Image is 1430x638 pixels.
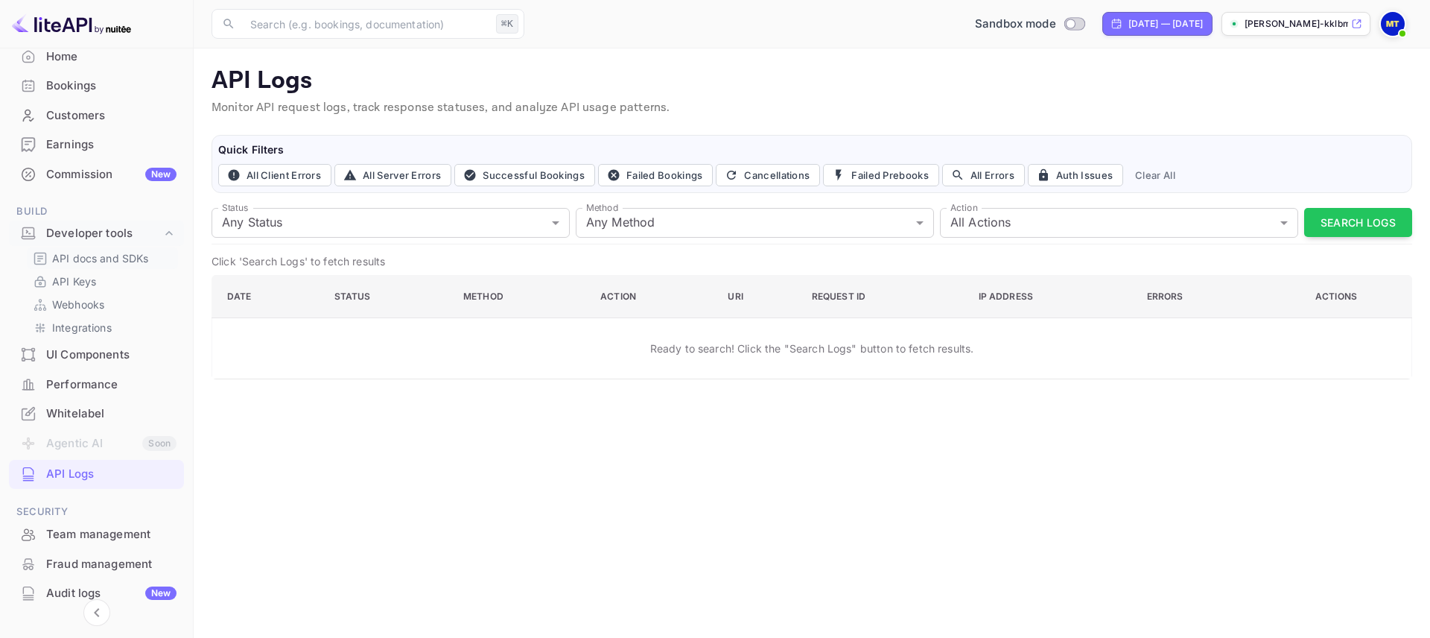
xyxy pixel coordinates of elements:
[1264,275,1411,318] th: Actions
[9,399,184,429] div: Whitelabel
[27,271,178,292] div: API Keys
[650,341,974,356] p: Ready to search! Click the "Search Logs" button to fetch results.
[52,297,104,312] p: Webhooks
[33,274,172,289] a: API Keys
[46,376,177,394] div: Performance
[46,48,177,66] div: Home
[9,579,184,607] a: Audit logsNew
[12,12,131,36] img: LiteAPI logo
[212,275,322,318] th: Date
[9,130,184,158] a: Earnings
[52,274,96,289] p: API Keys
[1135,275,1264,318] th: Errors
[9,221,184,247] div: Developer tools
[9,370,184,399] div: Performance
[950,201,978,214] label: Action
[576,208,934,238] div: Any Method
[46,166,177,183] div: Commission
[967,275,1135,318] th: IP Address
[9,399,184,427] a: Whitelabel
[46,78,177,95] div: Bookings
[334,164,451,186] button: All Server Errors
[27,294,178,315] div: Webhooks
[46,347,177,364] div: UI Components
[212,99,1412,117] p: Monitor API request logs, track response statuses, and analyze API usage patterns.
[9,101,184,130] div: Customers
[1245,17,1348,31] p: [PERSON_NAME]-kklbm.nui...
[598,164,714,186] button: Failed Bookings
[9,579,184,608] div: Audit logsNew
[9,460,184,487] a: API Logs
[222,201,248,214] label: Status
[9,42,184,70] a: Home
[9,370,184,398] a: Performance
[800,275,967,318] th: Request ID
[975,16,1056,33] span: Sandbox mode
[212,253,1412,269] p: Click 'Search Logs' to fetch results
[46,556,177,573] div: Fraud management
[46,466,177,483] div: API Logs
[9,72,184,99] a: Bookings
[9,341,184,370] div: UI Components
[46,225,162,242] div: Developer tools
[823,164,939,186] button: Failed Prebooks
[1381,12,1405,36] img: Mike Tibollo
[212,66,1412,96] p: API Logs
[241,9,490,39] input: Search (e.g. bookings, documentation)
[9,550,184,579] div: Fraud management
[33,320,172,335] a: Integrations
[46,526,177,543] div: Team management
[9,520,184,548] a: Team management
[9,42,184,72] div: Home
[52,250,149,266] p: API docs and SDKs
[27,247,178,269] div: API docs and SDKs
[33,250,172,266] a: API docs and SDKs
[1028,164,1123,186] button: Auth Issues
[969,16,1090,33] div: Switch to Production mode
[9,203,184,220] span: Build
[716,164,820,186] button: Cancellations
[9,130,184,159] div: Earnings
[46,107,177,124] div: Customers
[9,101,184,129] a: Customers
[46,136,177,154] div: Earnings
[9,160,184,188] a: CommissionNew
[454,164,595,186] button: Successful Bookings
[496,14,518,34] div: ⌘K
[46,585,177,602] div: Audit logs
[218,164,331,186] button: All Client Errors
[9,460,184,489] div: API Logs
[145,587,177,600] div: New
[586,201,618,214] label: Method
[322,275,451,318] th: Status
[940,208,1298,238] div: All Actions
[451,275,588,318] th: Method
[83,599,110,626] button: Collapse navigation
[9,504,184,520] span: Security
[588,275,716,318] th: Action
[1128,17,1203,31] div: [DATE] — [DATE]
[9,520,184,549] div: Team management
[218,142,1405,158] h6: Quick Filters
[212,208,570,238] div: Any Status
[9,72,184,101] div: Bookings
[1304,208,1412,237] button: Search Logs
[716,275,799,318] th: URI
[46,405,177,423] div: Whitelabel
[33,297,172,312] a: Webhooks
[942,164,1025,186] button: All Errors
[52,320,112,335] p: Integrations
[9,341,184,368] a: UI Components
[9,160,184,189] div: CommissionNew
[1129,164,1181,186] button: Clear All
[27,317,178,338] div: Integrations
[145,168,177,181] div: New
[9,550,184,578] a: Fraud management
